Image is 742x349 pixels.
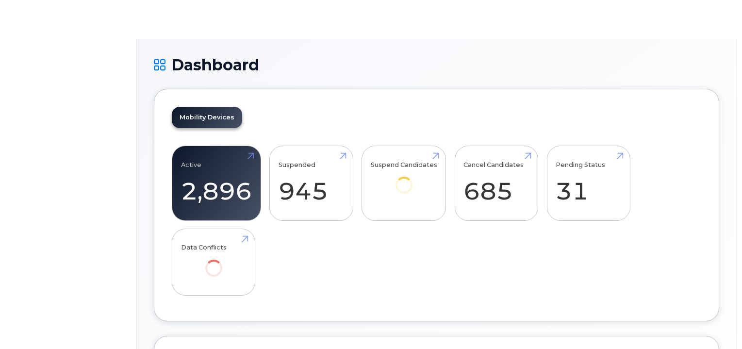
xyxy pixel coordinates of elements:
a: Suspended 945 [279,151,344,216]
h1: Dashboard [154,56,719,73]
a: Cancel Candidates 685 [463,151,529,216]
a: Active 2,896 [181,151,252,216]
a: Data Conflicts [181,234,247,290]
a: Pending Status 31 [556,151,621,216]
a: Suspend Candidates [371,151,437,207]
a: Mobility Devices [172,107,242,128]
